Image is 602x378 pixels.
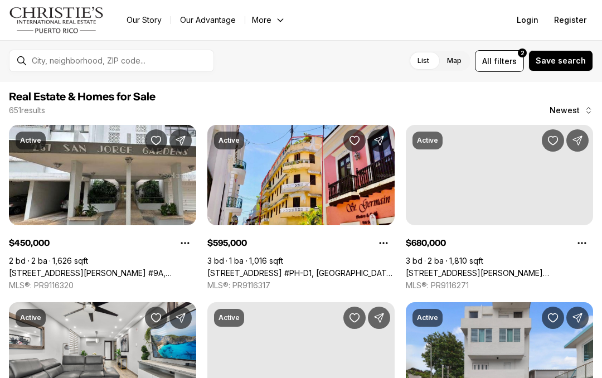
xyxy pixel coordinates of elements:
[219,136,240,145] p: Active
[245,12,292,28] button: More
[417,136,438,145] p: Active
[9,268,196,278] a: 267 SAN JORGE AVE. #9A, SAN JUAN PR, 00912
[566,307,589,329] button: Share Property
[118,12,171,28] a: Our Story
[169,307,192,329] button: Share Property
[571,232,593,254] button: Property options
[372,232,395,254] button: Property options
[174,232,196,254] button: Property options
[528,50,593,71] button: Save search
[171,12,245,28] a: Our Advantage
[9,106,45,115] p: 651 results
[438,51,470,71] label: Map
[550,106,580,115] span: Newest
[536,56,586,65] span: Save search
[547,9,593,31] button: Register
[145,307,167,329] button: Save Property: 5803 RAQUET CLUB CALLE TARTAK ISLA VERDE/CAROL
[169,129,192,152] button: Share Property
[517,16,538,25] span: Login
[482,55,492,67] span: All
[368,307,390,329] button: Share Property
[406,268,593,278] a: 120 CARLOS F. CHARDON ST #1804S, SAN JUAN PR, 00918
[566,129,589,152] button: Share Property
[554,16,586,25] span: Register
[343,129,366,152] button: Save Property: 200 SOL ST. #PH-D1
[543,99,600,122] button: Newest
[494,55,517,67] span: filters
[9,91,156,103] span: Real Estate & Homes for Sale
[207,268,395,278] a: 200 SOL ST. #PH-D1, OLD SAN JUAN PR, 00901
[343,307,366,329] button: Save Property: 1510 CALLE MIRSONIA
[20,136,41,145] p: Active
[219,313,240,322] p: Active
[9,7,104,33] img: logo
[521,49,525,57] span: 2
[20,313,41,322] p: Active
[510,9,545,31] button: Login
[145,129,167,152] button: Save Property: 267 SAN JORGE AVE. #9A
[542,129,564,152] button: Save Property: 120 CARLOS F. CHARDON ST #1804S
[417,313,438,322] p: Active
[475,50,524,72] button: Allfilters2
[409,51,438,71] label: List
[542,307,564,329] button: Save Property: 1855 CALLE PABELLONES #A2
[368,129,390,152] button: Share Property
